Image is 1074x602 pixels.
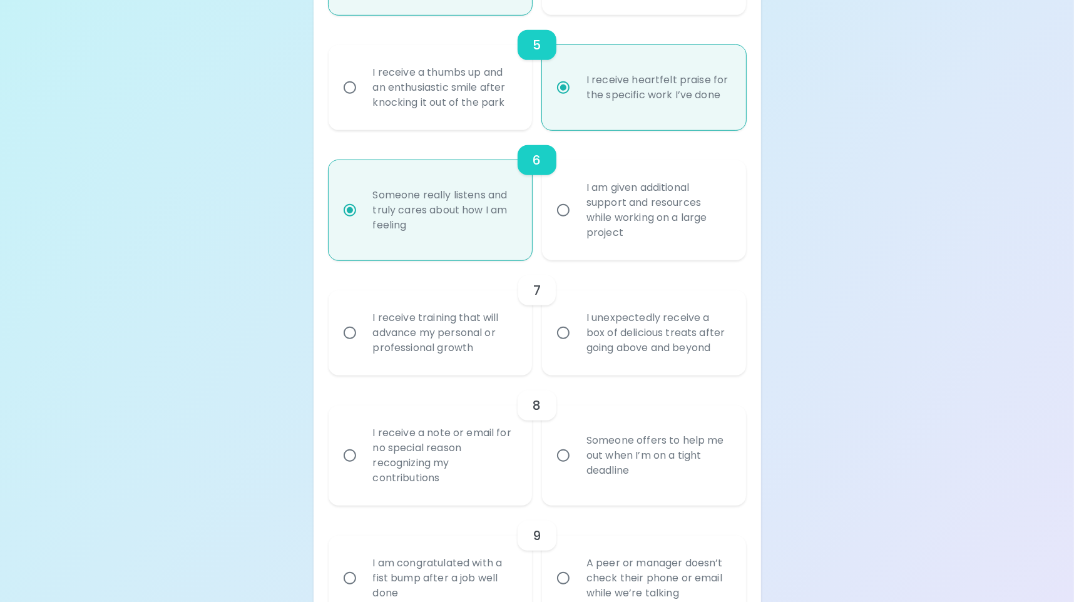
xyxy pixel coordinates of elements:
[576,295,739,370] div: I unexpectedly receive a box of delicious treats after going above and beyond
[533,150,541,170] h6: 6
[576,58,739,118] div: I receive heartfelt praise for the specific work I’ve done
[576,165,739,255] div: I am given additional support and resources while working on a large project
[533,526,541,546] h6: 9
[329,375,746,506] div: choice-group-check
[533,395,541,416] h6: 8
[576,418,739,493] div: Someone offers to help me out when I’m on a tight deadline
[329,260,746,375] div: choice-group-check
[363,295,526,370] div: I receive training that will advance my personal or professional growth
[363,411,526,501] div: I receive a note or email for no special reason recognizing my contributions
[533,280,541,300] h6: 7
[329,130,746,260] div: choice-group-check
[363,173,526,248] div: Someone really listens and truly cares about how I am feeling
[533,35,541,55] h6: 5
[363,50,526,125] div: I receive a thumbs up and an enthusiastic smile after knocking it out of the park
[329,15,746,130] div: choice-group-check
